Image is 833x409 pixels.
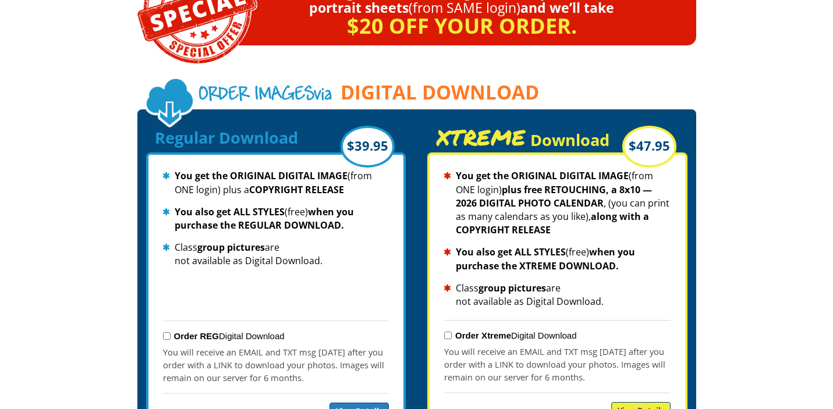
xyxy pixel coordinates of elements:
[436,129,526,146] span: XTREME
[341,82,539,103] span: DIGITAL DOWNLOAD
[198,85,314,105] span: Order Images
[444,345,670,383] p: You will receive an EMAIL and TXT msg [DATE] after you order with a LINK to download your photos....
[175,205,285,218] strong: You also get ALL STYLES
[163,241,389,268] li: Class are not available as Digital Download.
[163,205,389,232] li: (free)
[455,330,511,340] strong: Order Xtreme
[456,183,652,209] strong: plus free RETOUCHING, a 8x10 — 2026 DIGITAL PHOTO CALENDAR
[169,16,696,34] p: $20 off your order.
[197,241,265,254] strong: group pictures
[444,282,670,308] li: Class are not available as Digital Download.
[478,282,546,294] strong: group pictures
[530,129,609,151] span: Download
[341,126,395,168] div: $39.95
[198,84,332,107] span: via
[456,210,649,236] strong: along with a COPYRIGHT RELEASE
[163,346,389,384] p: You will receive an EMAIL and TXT msg [DATE] after you order with a LINK to download your photos....
[249,183,344,196] strong: COPYRIGHT RELEASE
[455,330,576,340] label: Digital Download
[175,205,354,232] strong: when you purchase the REGULAR DOWNLOAD.
[174,331,285,341] label: Digital Download
[155,127,298,148] span: Regular Download
[163,169,389,196] li: (from ONE login) plus a
[175,169,348,182] strong: You get the ORIGINAL DIGITAL IMAGE
[456,246,566,258] strong: You also get ALL STYLES
[174,331,219,341] strong: Order REG
[456,169,629,182] strong: You get the ORIGINAL DIGITAL IMAGE
[444,246,670,272] li: (free)
[444,169,670,237] li: (from ONE login) , (you can print as many calendars as you like),
[456,246,635,272] strong: when you purchase the XTREME DOWNLOAD.
[622,126,676,168] div: $47.95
